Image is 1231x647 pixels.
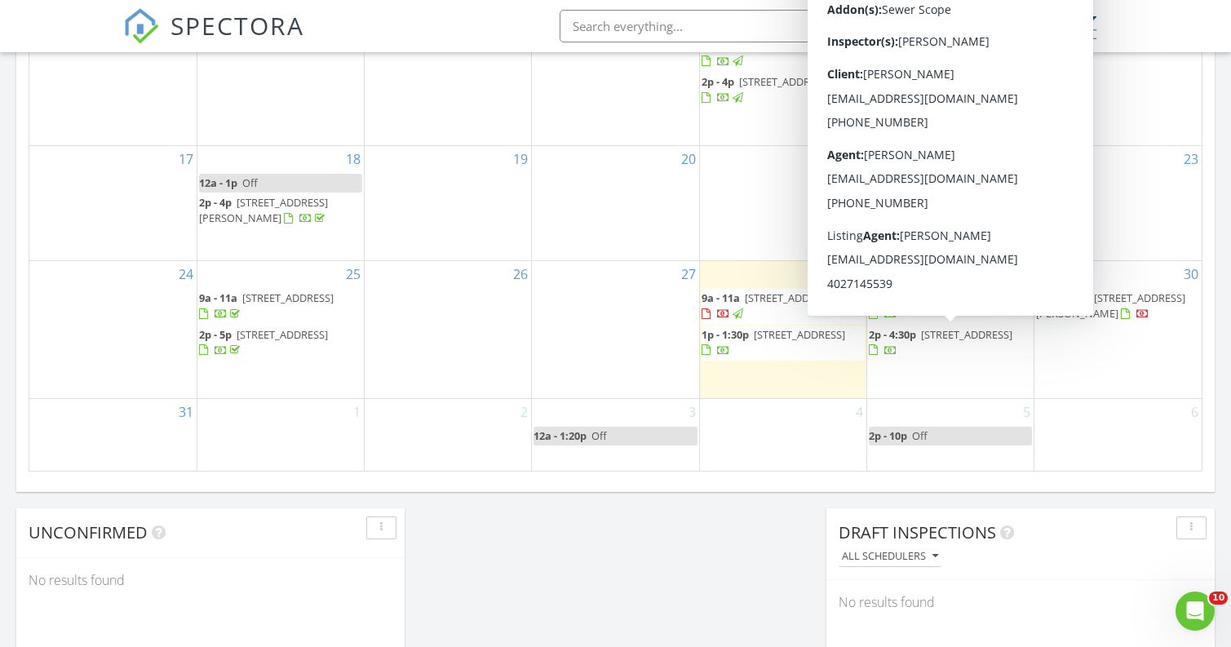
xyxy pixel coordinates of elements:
[869,327,916,342] span: 2p - 4:30p
[702,38,845,69] a: 8a - 9:30a [STREET_ADDRESS]
[170,8,304,42] span: SPECTORA
[979,10,1085,26] div: [PERSON_NAME]
[199,327,232,342] span: 2p - 5p
[754,38,845,53] span: [STREET_ADDRESS]
[1188,399,1202,425] a: Go to September 6, 2025
[510,146,531,172] a: Go to August 19, 2025
[739,74,830,89] span: [STREET_ADDRESS]
[685,399,699,425] a: Go to September 3, 2025
[350,399,364,425] a: Go to September 1, 2025
[199,195,232,210] span: 2p - 4p
[699,146,866,261] td: Go to August 21, 2025
[197,398,364,471] td: Go to September 1, 2025
[175,146,197,172] a: Go to August 17, 2025
[754,327,845,342] span: [STREET_ADDRESS]
[702,327,845,357] a: 1p - 1:30p [STREET_ADDRESS]
[1209,592,1228,605] span: 10
[123,8,159,44] img: The Best Home Inspection Software - Spectora
[197,8,364,145] td: Go to August 11, 2025
[678,261,699,287] a: Go to August 27, 2025
[532,261,699,398] td: Go to August 27, 2025
[1034,146,1202,261] td: Go to August 23, 2025
[532,146,699,261] td: Go to August 20, 2025
[199,193,362,228] a: 2p - 4p [STREET_ADDRESS][PERSON_NAME]
[842,551,938,562] div: All schedulers
[29,146,197,261] td: Go to August 17, 2025
[1036,290,1185,321] a: 9a - 10:30a [STREET_ADDRESS][PERSON_NAME]
[869,327,1012,357] a: 2p - 4:30p [STREET_ADDRESS]
[869,290,907,305] span: 9a - 11a
[869,174,1032,209] a: 2p - 4p [STREET_ADDRESS]
[175,399,197,425] a: Go to August 31, 2025
[869,290,1003,321] a: 9a - 11a [STREET_ADDRESS]
[534,428,587,443] span: 12a - 1:20p
[199,290,237,305] span: 9a - 11a
[869,175,901,190] span: 2p - 4p
[869,38,901,53] span: 2p - 4p
[1034,8,1202,145] td: Go to August 16, 2025
[1020,399,1034,425] a: Go to September 5, 2025
[16,558,405,602] div: No results found
[1012,146,1034,172] a: Go to August 22, 2025
[199,290,334,321] a: 9a - 11a [STREET_ADDRESS]
[702,327,749,342] span: 1p - 1:30p
[702,290,740,305] span: 9a - 11a
[560,10,886,42] input: Search everything...
[242,290,334,305] span: [STREET_ADDRESS]
[197,146,364,261] td: Go to August 18, 2025
[866,398,1034,471] td: Go to September 5, 2025
[1176,592,1215,631] iframe: Intercom live chat
[839,521,996,543] span: Draft Inspections
[912,290,1003,305] span: [STREET_ADDRESS]
[869,38,998,69] a: 2p - 4p [STREET_ADDRESS]
[510,261,531,287] a: Go to August 26, 2025
[702,74,734,89] span: 2p - 4p
[702,37,865,72] a: 8a - 9:30a [STREET_ADDRESS]
[869,428,907,443] span: 2p - 10p
[29,398,197,471] td: Go to August 31, 2025
[906,175,998,190] span: [STREET_ADDRESS]
[702,289,865,324] a: 9a - 11a [STREET_ADDRESS]
[702,74,830,104] a: 2p - 4p [STREET_ADDRESS]
[845,146,866,172] a: Go to August 21, 2025
[343,146,364,172] a: Go to August 18, 2025
[29,261,197,398] td: Go to August 24, 2025
[745,290,836,305] span: [STREET_ADDRESS]
[532,398,699,471] td: Go to September 3, 2025
[869,37,1032,72] a: 2p - 4p [STREET_ADDRESS]
[199,289,362,324] a: 9a - 11a [STREET_ADDRESS]
[365,261,532,398] td: Go to August 26, 2025
[365,146,532,261] td: Go to August 19, 2025
[1036,290,1089,305] span: 9a - 10:30a
[702,326,865,361] a: 1p - 1:30p [STREET_ADDRESS]
[197,261,364,398] td: Go to August 25, 2025
[1036,289,1200,324] a: 9a - 10:30a [STREET_ADDRESS][PERSON_NAME]
[941,26,1097,42] div: CR Home Inspections LLC
[199,175,237,190] span: 12a - 1p
[839,546,941,568] button: All schedulers
[699,398,866,471] td: Go to September 4, 2025
[1034,398,1202,471] td: Go to September 6, 2025
[175,261,197,287] a: Go to August 24, 2025
[869,175,998,206] a: 2p - 4p [STREET_ADDRESS]
[343,261,364,287] a: Go to August 25, 2025
[532,8,699,145] td: Go to August 13, 2025
[242,175,258,190] span: Off
[1180,261,1202,287] a: Go to August 30, 2025
[866,8,1034,145] td: Go to August 15, 2025
[699,261,866,398] td: Go to August 28, 2025
[702,73,865,108] a: 2p - 4p [STREET_ADDRESS]
[678,146,699,172] a: Go to August 20, 2025
[702,38,749,53] span: 8a - 9:30a
[365,8,532,145] td: Go to August 12, 2025
[869,326,1032,361] a: 2p - 4:30p [STREET_ADDRESS]
[123,22,304,56] a: SPECTORA
[199,195,328,225] span: [STREET_ADDRESS][PERSON_NAME]
[912,428,928,443] span: Off
[365,398,532,471] td: Go to September 2, 2025
[702,290,836,321] a: 9a - 11a [STREET_ADDRESS]
[866,261,1034,398] td: Go to August 29, 2025
[852,399,866,425] a: Go to September 4, 2025
[699,8,866,145] td: Go to August 14, 2025
[237,327,328,342] span: [STREET_ADDRESS]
